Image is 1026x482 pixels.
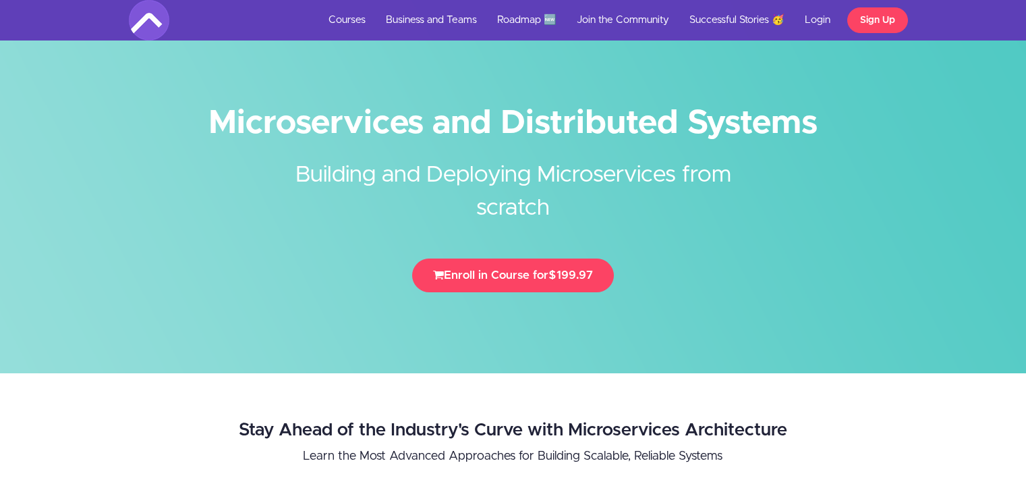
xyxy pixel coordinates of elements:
[174,447,851,466] p: Learn the Most Advanced Approaches for Building Scalable, Reliable Systems
[260,138,766,225] h2: Building and Deploying Microservices from scratch
[412,259,614,292] button: Enroll in Course for$199.97
[847,7,908,33] a: Sign Up
[129,108,898,138] h1: Microservices and Distributed Systems
[174,421,851,440] h2: Stay Ahead of the Industry's Curve with Microservices Architecture
[548,269,593,281] span: $199.97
